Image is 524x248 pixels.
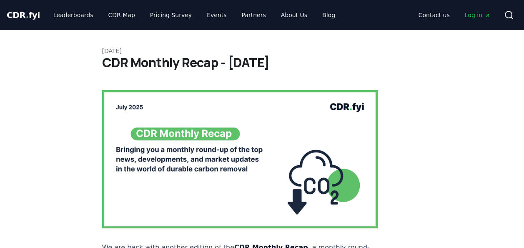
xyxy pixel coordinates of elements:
nav: Main [412,8,497,23]
span: CDR fyi [7,10,40,20]
span: . [26,10,29,20]
p: [DATE] [102,47,422,55]
a: Blog [316,8,342,23]
a: Contact us [412,8,456,23]
h1: CDR Monthly Recap - [DATE] [102,55,422,70]
a: Partners [235,8,273,23]
span: Log in [465,11,491,19]
a: Events [200,8,233,23]
a: CDR.fyi [7,9,40,21]
a: Leaderboards [47,8,100,23]
nav: Main [47,8,342,23]
a: CDR Map [102,8,142,23]
a: Log in [458,8,497,23]
img: blog post image [102,90,378,228]
a: Pricing Survey [143,8,198,23]
a: About Us [274,8,314,23]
